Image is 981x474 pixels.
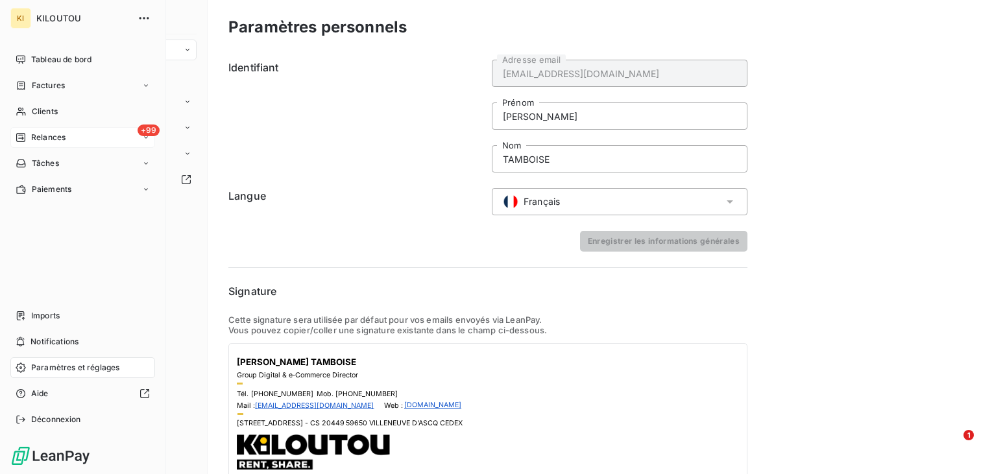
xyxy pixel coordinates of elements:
p: Vous pouvez copier/coller une signature existante dans le champ ci-dessous. [228,325,747,335]
p: Cette signature sera utilisée par défaut pour vos emails envoyés via LeanPay. [228,314,747,325]
input: placeholder [492,60,747,87]
img: KIILOUTOU, RENT, SHARE [237,434,390,470]
span: [PERSON_NAME] [237,357,309,367]
span: Notifications [30,336,79,348]
span: Tél. [237,390,248,398]
span: Tableau de bord [31,54,91,65]
span: 1 [963,430,974,440]
input: placeholder [492,145,747,172]
span: Tâches [32,158,59,169]
a: [EMAIL_ADDRESS][DOMAIN_NAME] [255,401,374,410]
span: KILOUTOU [36,13,130,23]
img: Logo LeanPay [10,445,91,466]
span: [STREET_ADDRESS] [237,419,303,427]
span: Paramètres et réglages [31,362,119,373]
span: VILLENEUVE D'ASCQ CEDEX [369,419,463,427]
span: Relances [31,132,66,143]
h6: Signature [228,283,747,299]
span: [PHONE_NUMBER] [251,390,313,398]
div: KI [10,8,31,29]
span: Imports [31,310,60,322]
span: Clients [32,106,58,117]
span: CS 20449 [310,419,345,427]
a: [DOMAIN_NAME] [404,401,461,409]
span: +99 [138,124,160,136]
h6: Identifiant [228,60,484,172]
span: 59650 [346,419,367,427]
span: Factures [32,80,65,91]
span: [PHONE_NUMBER] [335,390,398,398]
span: Français [524,195,560,208]
span: Mail : [237,401,255,410]
span: Paiements [32,184,71,195]
span: Mob. [317,390,333,398]
span: - [305,419,308,427]
a: Aide [10,383,155,404]
span: Aide [31,388,49,399]
span: Web : [384,401,403,410]
span: Group Digital & e‑Commerce Director [237,371,358,379]
span: TAMBOISE [311,357,356,367]
h3: Paramètres personnels [228,16,407,39]
button: Enregistrer les informations générales [580,231,747,252]
iframe: Intercom live chat [937,430,968,461]
span: Déconnexion [31,414,81,425]
h6: Langue [228,188,484,215]
input: placeholder [492,102,747,130]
